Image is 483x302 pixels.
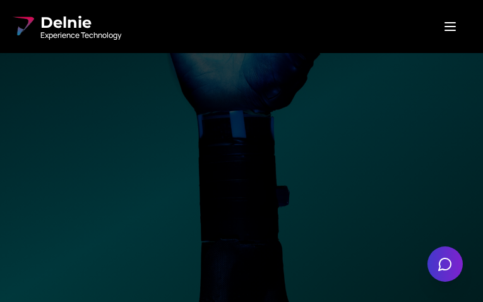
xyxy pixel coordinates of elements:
[40,13,121,33] span: Delnie
[10,14,35,39] img: Delnie Logo
[40,30,121,40] span: Experience Technology
[427,14,473,39] button: Open menu
[427,246,463,282] button: Open chat
[10,13,121,40] a: Delnie Logo Full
